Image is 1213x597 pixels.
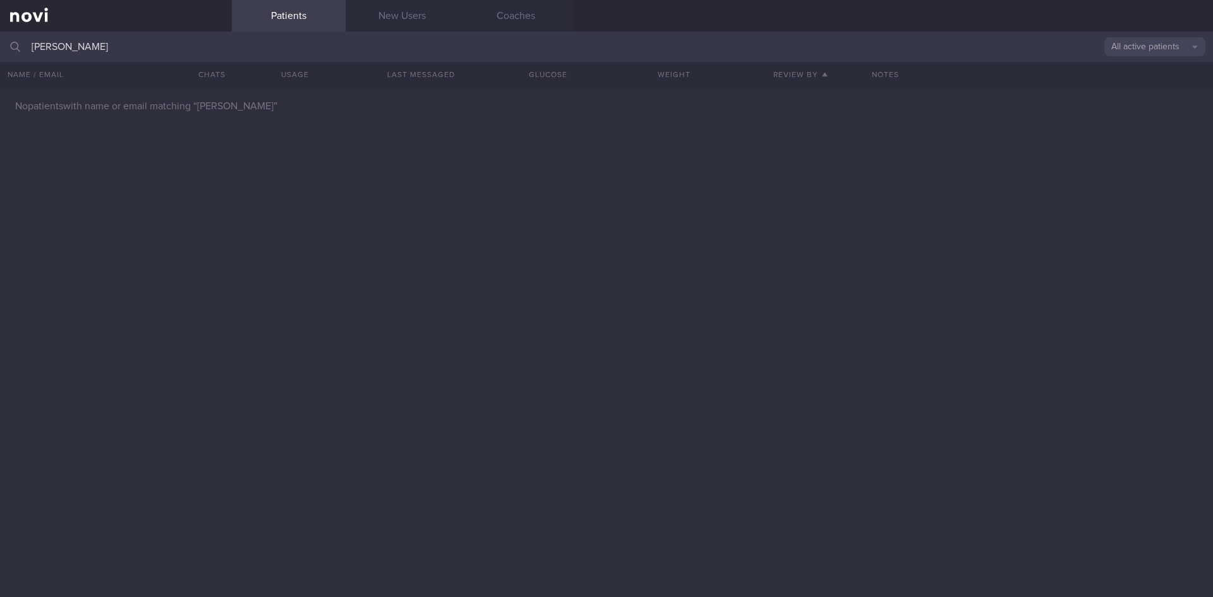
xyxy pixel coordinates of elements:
[358,62,485,87] button: Last Messaged
[864,62,1213,87] div: Notes
[232,62,358,87] div: Usage
[611,62,737,87] button: Weight
[737,62,864,87] button: Review By
[1104,37,1205,56] button: All active patients
[485,62,611,87] button: Glucose
[181,62,232,87] button: Chats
